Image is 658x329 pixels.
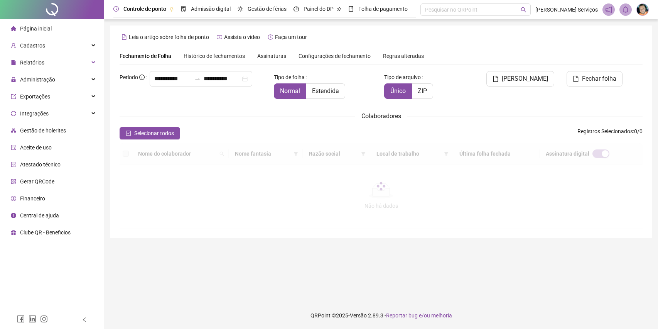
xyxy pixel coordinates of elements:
span: Histórico de fechamentos [184,53,245,59]
span: Leia o artigo sobre folha de ponto [129,34,209,40]
span: pushpin [337,7,341,12]
span: gift [11,230,16,235]
span: clock-circle [113,6,119,12]
span: Relatórios [20,59,44,66]
span: check-square [126,131,131,136]
span: Exportações [20,93,50,100]
span: Selecionar todos [134,129,174,137]
span: Cadastros [20,42,45,49]
span: info-circle [139,75,145,80]
span: file [493,76,499,82]
span: history [268,34,273,40]
span: Página inicial [20,25,52,32]
button: [PERSON_NAME] [486,71,554,86]
span: Central de ajuda [20,212,59,219]
span: linkedin [29,315,36,323]
span: file [11,60,16,65]
span: left [82,317,87,322]
span: Estendida [312,87,339,95]
span: : 0 / 0 [577,127,643,139]
span: apartment [11,128,16,133]
span: qrcode [11,179,16,184]
span: info-circle [11,213,16,218]
span: [PERSON_NAME] Serviços [535,5,598,14]
span: export [11,94,16,99]
span: solution [11,162,16,167]
span: Faça um tour [275,34,307,40]
span: Regras alteradas [383,53,424,59]
span: swap-right [194,76,201,82]
span: Configurações de fechamento [299,53,371,59]
span: Versão [350,312,367,319]
span: notification [605,6,612,13]
span: lock [11,77,16,82]
img: 16970 [637,4,648,15]
span: ZIP [418,87,427,95]
span: search [521,7,526,13]
span: to [194,76,201,82]
span: audit [11,145,16,150]
span: Integrações [20,110,49,117]
span: home [11,26,16,31]
span: Aceite de uso [20,144,52,151]
span: Reportar bug e/ou melhoria [386,312,452,319]
span: Folha de pagamento [358,6,408,12]
span: youtube [217,34,222,40]
span: instagram [40,315,48,323]
span: dollar [11,196,16,201]
span: Painel do DP [304,6,334,12]
span: sync [11,111,16,116]
span: Tipo de folha [274,73,305,81]
span: file-text [121,34,127,40]
span: Fechamento de Folha [120,53,171,59]
span: Gestão de holerites [20,127,66,134]
footer: QRPoint © 2025 - 2.89.3 - [104,302,658,329]
span: Clube QR - Beneficios [20,229,71,236]
button: Selecionar todos [120,127,180,139]
span: book [348,6,354,12]
span: bell [622,6,629,13]
span: dashboard [294,6,299,12]
span: user-add [11,43,16,48]
span: Único [390,87,406,95]
span: Administração [20,76,55,83]
span: Registros Selecionados [577,128,633,134]
span: Colaboradores [361,112,401,120]
span: facebook [17,315,25,323]
span: Normal [280,87,300,95]
span: Tipo de arquivo [384,73,421,81]
span: Gerar QRCode [20,178,54,185]
span: Atestado técnico [20,161,61,168]
span: file [573,76,579,82]
span: sun [238,6,243,12]
span: Financeiro [20,195,45,202]
button: Fechar folha [567,71,623,86]
span: file-done [181,6,186,12]
span: [PERSON_NAME] [502,74,548,83]
span: Gestão de férias [248,6,287,12]
span: Controle de ponto [123,6,166,12]
span: Assista o vídeo [224,34,260,40]
span: pushpin [169,7,174,12]
span: Admissão digital [191,6,231,12]
span: Período [120,74,138,80]
span: Assinaturas [257,53,286,59]
span: Fechar folha [582,74,616,83]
